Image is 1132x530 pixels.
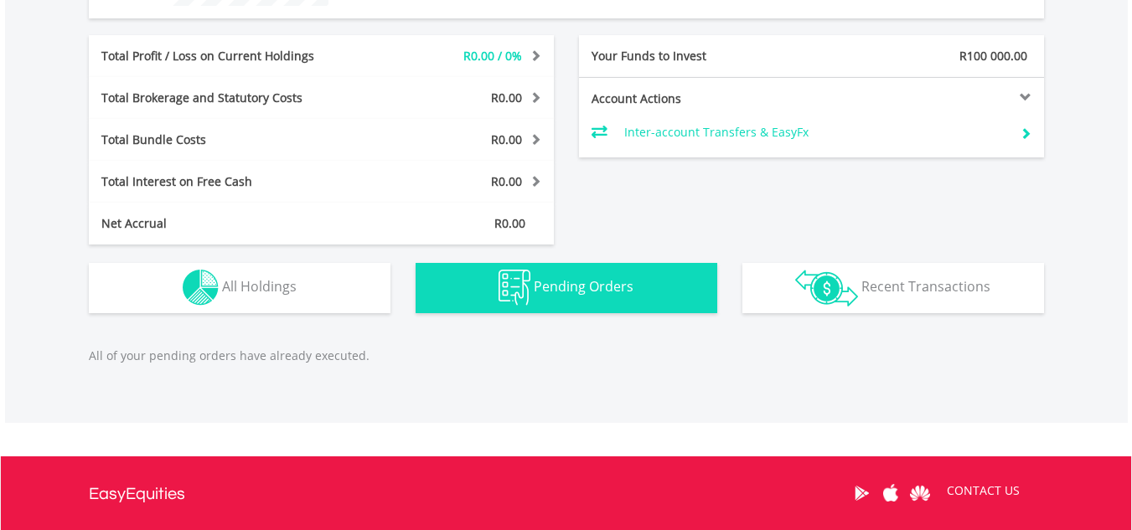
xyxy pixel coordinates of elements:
td: Inter-account Transfers & EasyFx [624,120,1007,145]
span: Recent Transactions [861,277,990,296]
button: Pending Orders [416,263,717,313]
span: R0.00 [494,215,525,231]
img: transactions-zar-wht.png [795,270,858,306]
button: All Holdings [89,263,390,313]
span: R0.00 [491,90,522,105]
img: holdings-wht.png [183,270,219,306]
a: Apple [876,467,906,519]
span: Pending Orders [534,277,633,296]
div: Your Funds to Invest [579,48,812,64]
div: Total Bundle Costs [89,131,360,148]
span: R100 000.00 [959,48,1027,64]
a: Huawei [906,467,935,519]
span: R0.00 [491,173,522,189]
span: R0.00 [491,131,522,147]
div: Total Interest on Free Cash [89,173,360,190]
span: R0.00 / 0% [463,48,522,64]
img: pending_instructions-wht.png [499,270,530,306]
span: All Holdings [222,277,297,296]
button: Recent Transactions [742,263,1044,313]
div: Total Brokerage and Statutory Costs [89,90,360,106]
a: CONTACT US [935,467,1031,514]
div: Net Accrual [89,215,360,232]
a: Google Play [847,467,876,519]
div: Account Actions [579,90,812,107]
p: All of your pending orders have already executed. [89,347,1044,364]
div: Total Profit / Loss on Current Holdings [89,48,360,64]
